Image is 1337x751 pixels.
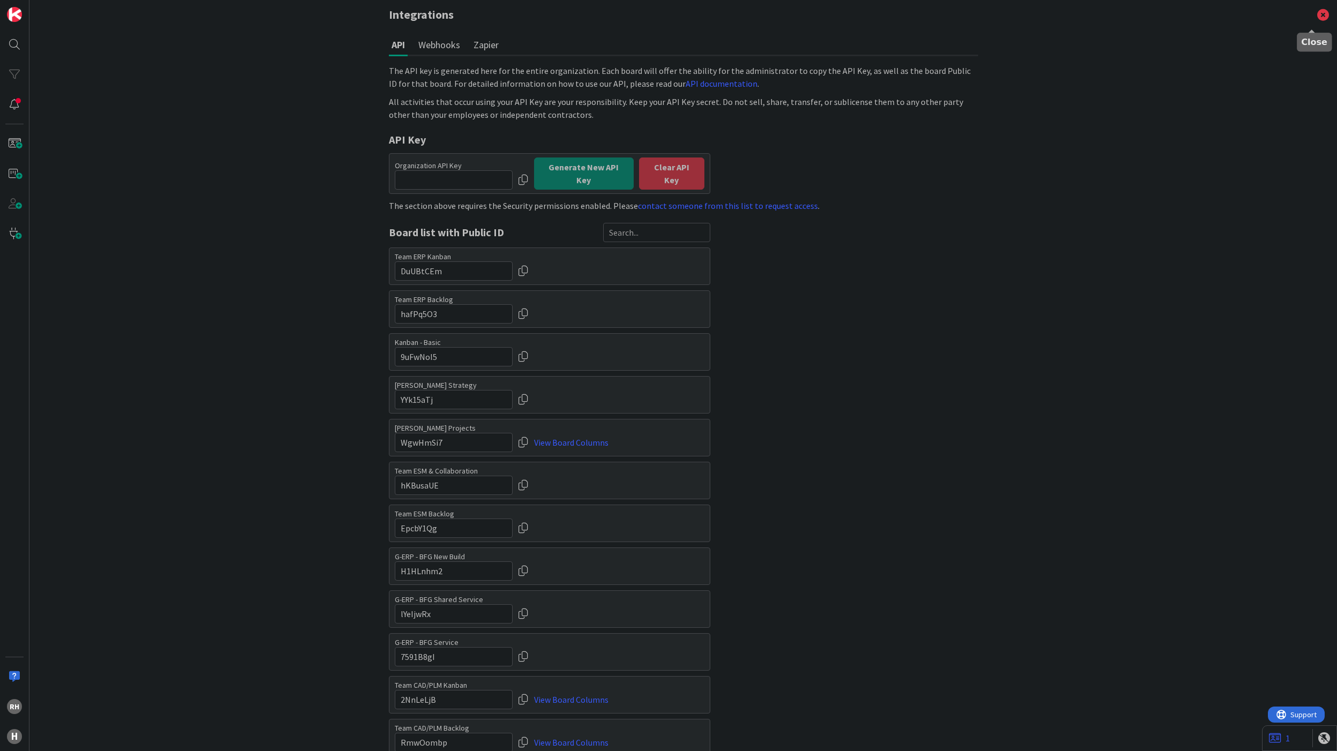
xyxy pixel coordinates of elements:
label: Team ERP Backlog [395,295,513,304]
a: View Board Columns [534,433,609,452]
button: API [389,35,408,56]
input: Search... [603,223,710,242]
div: H [7,729,22,744]
button: Generate New API Key [534,157,634,190]
div: The section above requires the Security permissions enabled. Please . [389,199,978,212]
label: [PERSON_NAME] Strategy [395,380,513,390]
a: View Board Columns [534,690,609,709]
label: Team CAD/PLM Kanban [395,680,513,690]
button: Webhooks [416,35,463,55]
div: The API key is generated here for the entire organization. Each board will offer the ability for ... [389,64,978,90]
label: [PERSON_NAME] Projects [395,423,513,433]
span: Support [22,2,49,14]
label: G-ERP - BFG New Build [395,552,513,561]
a: API documentation [686,78,757,89]
h5: Close [1301,37,1327,47]
span: Board list with Public ID [389,224,504,241]
label: G-ERP - BFG Service [395,637,513,647]
label: Team CAD/PLM Backlog [395,723,513,733]
label: Team ERP Kanban [395,252,513,261]
label: G-ERP - BFG Shared Service [395,595,513,604]
label: Team ESM Backlog [395,509,513,519]
button: Zapier [471,35,501,55]
button: Clear API Key [639,157,704,190]
label: Organization API Key [395,161,513,170]
a: contact someone from this list to request access [638,200,818,211]
label: Kanban - Basic [395,337,513,347]
a: 1 [1269,732,1290,745]
label: Team ESM & Collaboration [395,466,513,476]
div: RH [7,699,22,714]
div: API Key [389,132,710,148]
div: All activities that occur using your API Key are your responsibility. Keep your API Key secret. D... [389,95,978,121]
img: Visit kanbanzone.com [7,7,22,22]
